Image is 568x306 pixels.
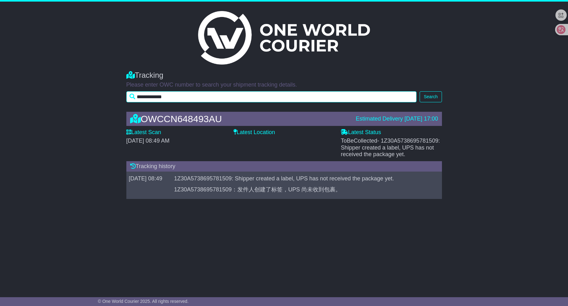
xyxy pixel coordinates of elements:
label: Latest Status [341,129,381,136]
p: Please enter OWC number to search your shipment tracking details. [126,82,442,88]
label: Latest Location [234,129,275,136]
span: [DATE] 08:49 AM [126,138,170,144]
img: Light [198,11,370,65]
span: ToBeCollected [341,138,440,157]
div: Estimated Delivery [DATE] 17:00 [356,116,438,122]
td: [DATE] 08:49 [126,172,172,199]
span: - 1Z30A5738695781509: Shipper created a label, UPS has not received the package yet. [341,138,440,157]
button: Search [420,91,442,102]
font: 1Z30A5738695781509：发件人创建了标签，UPS 尚未收到包裹。 [174,186,341,193]
span: © One World Courier 2025. All rights reserved. [98,299,189,304]
div: Tracking [126,71,442,80]
label: Latest Scan [126,129,161,136]
div: Tracking history [126,161,442,172]
td: 1Z30A5738695781509: Shipper created a label, UPS has not received the package yet. [172,172,436,199]
div: OWCCN648493AU [127,114,353,124]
